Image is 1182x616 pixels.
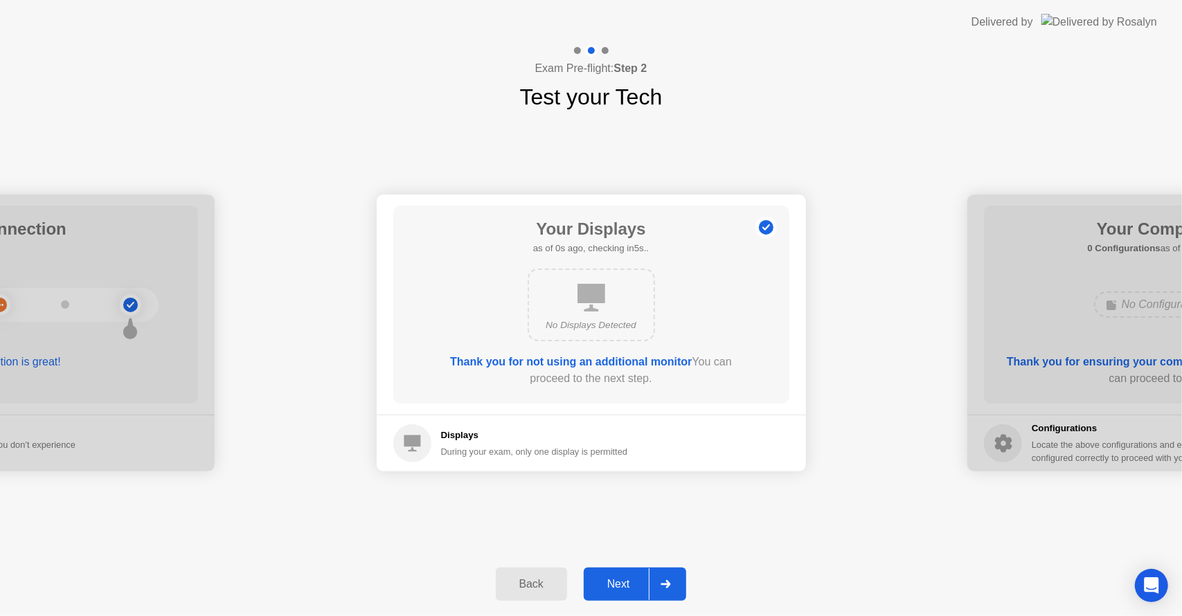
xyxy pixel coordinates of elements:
b: Step 2 [614,62,647,74]
div: Back [500,578,563,590]
b: Thank you for not using an additional monitor [450,356,692,368]
div: Next [588,578,650,590]
h4: Exam Pre-flight: [535,60,647,77]
h5: Displays [441,428,628,442]
button: Next [584,568,687,601]
button: Back [496,568,567,601]
div: You can proceed to the next step. [433,354,750,387]
div: Open Intercom Messenger [1135,569,1168,602]
div: Delivered by [971,14,1033,30]
h5: as of 0s ago, checking in5s.. [533,242,649,255]
h1: Your Displays [533,217,649,242]
img: Delivered by Rosalyn [1041,14,1157,30]
div: During your exam, only one display is permitted [441,445,628,458]
h1: Test your Tech [520,80,663,114]
div: No Displays Detected [540,318,643,332]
